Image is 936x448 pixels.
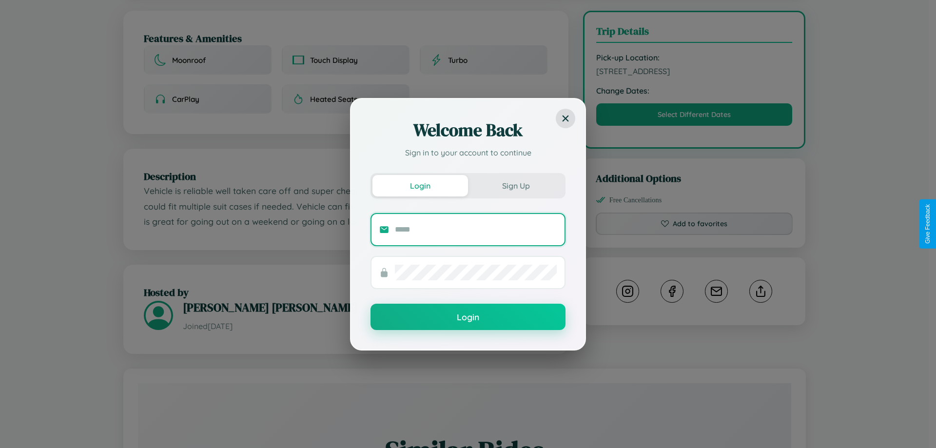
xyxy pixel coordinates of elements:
[370,304,565,330] button: Login
[370,147,565,158] p: Sign in to your account to continue
[468,175,564,196] button: Sign Up
[372,175,468,196] button: Login
[370,118,565,142] h2: Welcome Back
[924,204,931,244] div: Give Feedback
